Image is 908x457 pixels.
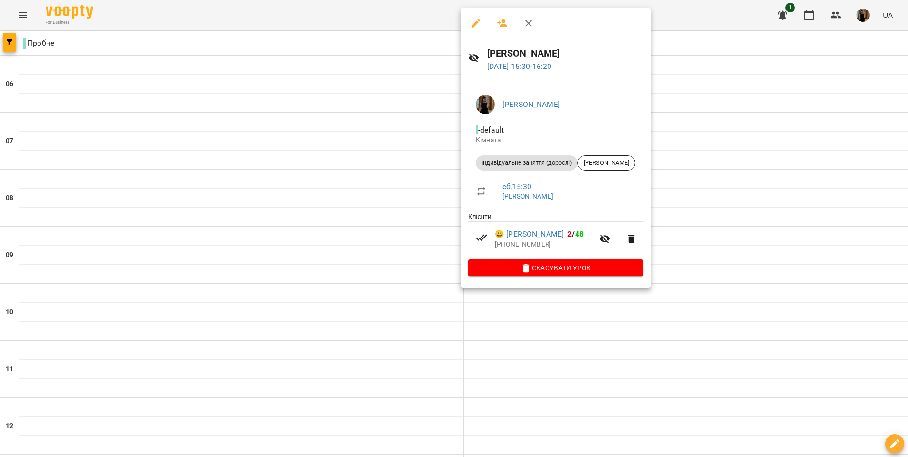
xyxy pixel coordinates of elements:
img: 283d04c281e4d03bc9b10f0e1c453e6b.jpg [476,95,495,114]
div: [PERSON_NAME] [577,155,635,171]
span: 2 [567,229,572,238]
a: 😀 [PERSON_NAME] [495,228,564,240]
svg: Візит сплачено [476,232,487,243]
p: Кімната [476,135,635,145]
b: / [567,229,584,238]
p: [PHONE_NUMBER] [495,240,594,249]
span: Індивідуальне заняття (дорослі) [476,159,577,167]
span: - default [476,125,506,134]
a: [DATE] 15:30-16:20 [487,62,552,71]
button: Скасувати Урок [468,259,643,276]
a: [PERSON_NAME] [502,100,560,109]
a: [PERSON_NAME] [502,192,553,200]
a: сб , 15:30 [502,182,531,191]
ul: Клієнти [468,212,643,259]
span: Скасувати Урок [476,262,635,274]
span: [PERSON_NAME] [578,159,635,167]
span: 48 [575,229,584,238]
h6: [PERSON_NAME] [487,46,643,61]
